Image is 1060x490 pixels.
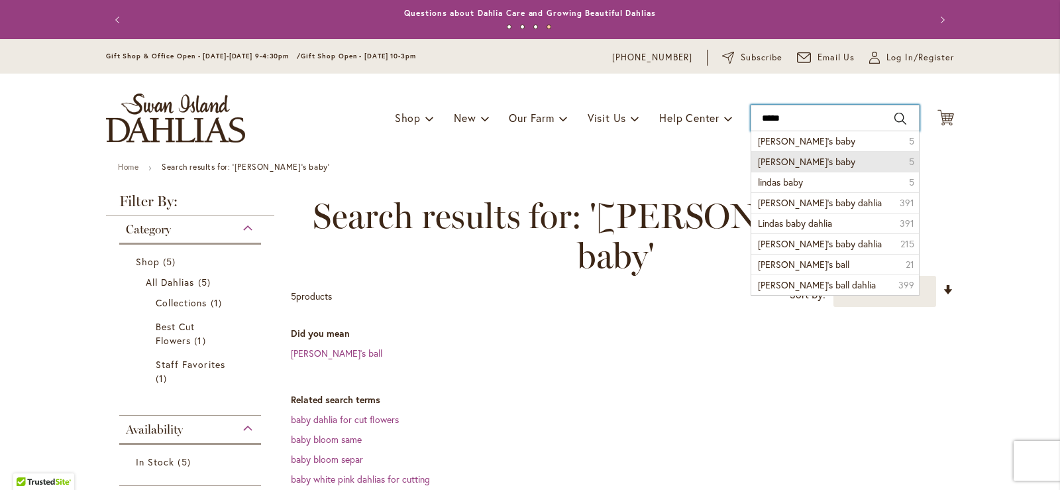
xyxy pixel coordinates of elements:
[106,93,245,143] a: store logo
[758,155,855,168] span: [PERSON_NAME]'s baby
[136,255,248,269] a: Shop
[797,51,855,64] a: Email Us
[900,217,914,230] span: 391
[136,456,174,468] span: In Stock
[758,278,876,291] span: [PERSON_NAME]’s ball dahlia
[894,108,906,129] button: Search
[758,217,832,229] span: Lindas baby dahlia
[126,222,171,237] span: Category
[156,371,170,385] span: 1
[906,258,914,271] span: 21
[291,347,382,359] a: [PERSON_NAME]’s ball
[758,258,849,271] span: [PERSON_NAME]’s ball
[291,453,363,465] a: baby bloom separ
[163,255,179,269] span: 5
[156,320,228,347] a: Best Cut Flowers
[118,162,138,172] a: Home
[178,455,193,469] span: 5
[194,334,209,347] span: 1
[291,196,941,276] span: Search results for: '[PERSON_NAME]’s baby'
[106,194,274,215] strong: Filter By:
[612,51,692,64] a: [PHONE_NUMBER]
[301,52,416,60] span: Gift Shop Open - [DATE] 10-3pm
[818,51,855,64] span: Email Us
[454,111,476,125] span: New
[156,357,228,385] a: Staff Favorites
[156,320,195,347] span: Best Cut Flowers
[106,52,301,60] span: Gift Shop & Office Open - [DATE]-[DATE] 9-4:30pm /
[758,237,882,250] span: [PERSON_NAME]'s baby dahlia
[198,275,214,289] span: 5
[909,176,914,189] span: 5
[291,393,954,406] dt: Related search terms
[291,433,362,446] a: baby bloom same
[136,455,248,469] a: In Stock 5
[291,413,399,426] a: baby dahlia for cut flowers
[898,278,914,292] span: 399
[758,176,803,188] span: lindas baby
[136,255,160,268] span: Shop
[909,155,914,168] span: 5
[509,111,554,125] span: Our Farm
[900,196,914,210] span: 391
[156,358,225,371] span: Staff Favorites
[533,25,538,29] button: 3 of 4
[741,51,782,64] span: Subscribe
[507,25,511,29] button: 1 of 4
[211,296,225,310] span: 1
[291,473,430,485] a: baby white pink dahlias for cutting
[927,7,954,33] button: Next
[156,296,228,310] a: Collections
[404,8,655,18] a: Questions about Dahlia Care and Growing Beautiful Dahlias
[520,25,525,29] button: 2 of 4
[758,196,882,209] span: [PERSON_NAME]’s baby dahlia
[869,51,954,64] a: Log In/Register
[106,7,132,33] button: Previous
[291,327,954,340] dt: Did you mean
[146,276,195,288] span: All Dahlias
[588,111,626,125] span: Visit Us
[126,422,183,437] span: Availability
[291,290,296,302] span: 5
[659,111,719,125] span: Help Center
[162,162,329,172] strong: Search results for: '[PERSON_NAME]’s baby'
[146,275,238,289] a: All Dahlias
[395,111,421,125] span: Shop
[886,51,954,64] span: Log In/Register
[900,237,914,251] span: 215
[10,443,47,480] iframe: Launch Accessibility Center
[758,135,855,147] span: [PERSON_NAME]’s baby
[156,296,207,309] span: Collections
[291,286,332,307] p: products
[547,25,551,29] button: 4 of 4
[722,51,782,64] a: Subscribe
[909,135,914,148] span: 5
